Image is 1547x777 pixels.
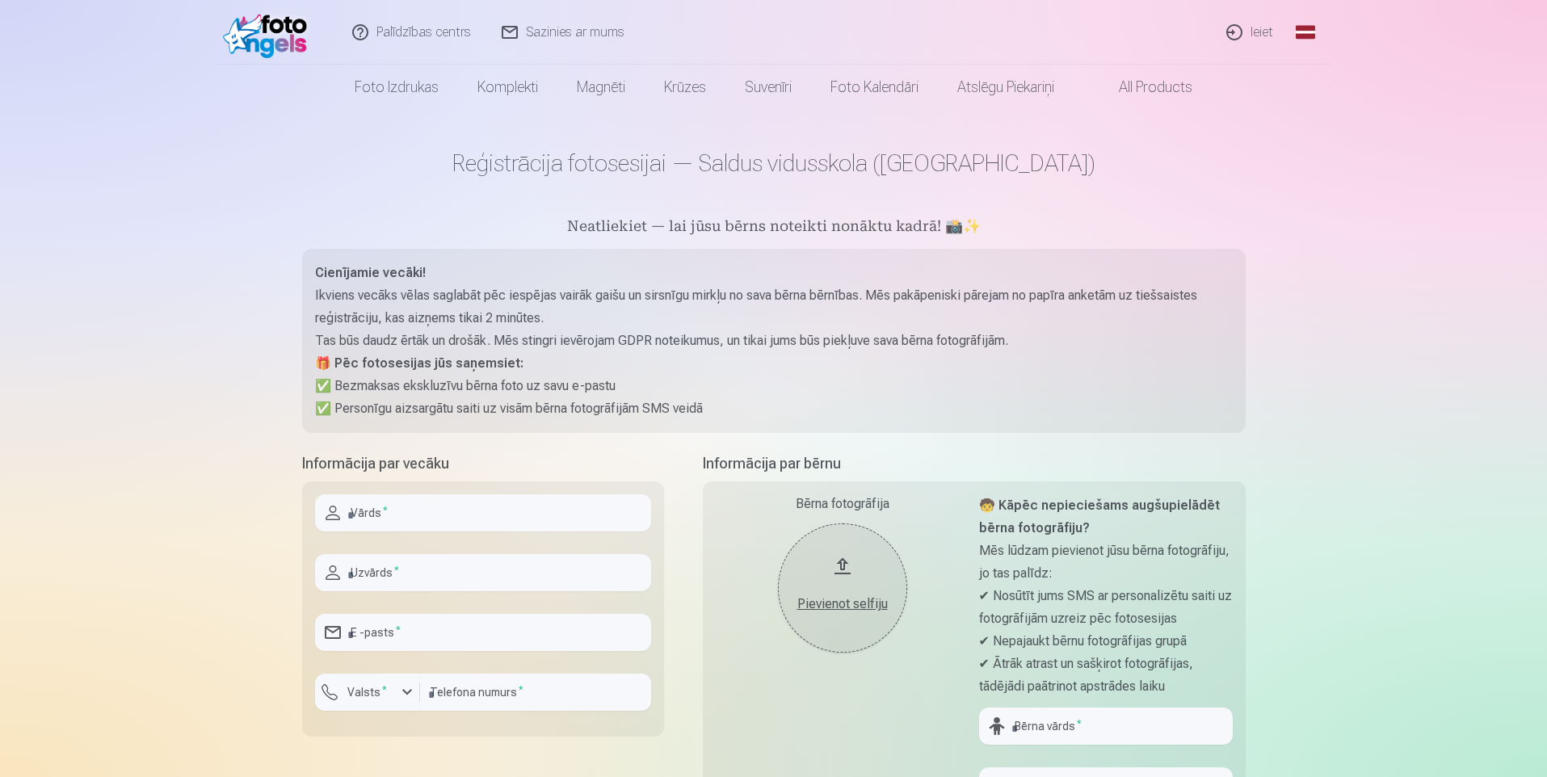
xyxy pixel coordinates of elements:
[979,653,1233,698] p: ✔ Ātrāk atrast un sašķirot fotogrāfijas, tādējādi paātrinot apstrādes laiku
[341,684,393,700] label: Valsts
[778,523,907,653] button: Pievienot selfiju
[315,284,1233,330] p: Ikviens vecāks vēlas saglabāt pēc iespējas vairāk gaišu un sirsnīgu mirkļu no sava bērna bērnības...
[223,6,316,58] img: /fa1
[979,540,1233,585] p: Mēs lūdzam pievienot jūsu bērna fotogrāfiju, jo tas palīdz:
[1074,65,1212,110] a: All products
[315,674,420,711] button: Valsts*
[315,375,1233,397] p: ✅ Bezmaksas ekskluzīvu bērna foto uz savu e-pastu
[811,65,938,110] a: Foto kalendāri
[315,330,1233,352] p: Tas būs daudz ērtāk un drošāk. Mēs stingri ievērojam GDPR noteikumus, un tikai jums būs piekļuve ...
[725,65,811,110] a: Suvenīri
[938,65,1074,110] a: Atslēgu piekariņi
[703,452,1246,475] h5: Informācija par bērnu
[315,265,426,280] strong: Cienījamie vecāki!
[979,585,1233,630] p: ✔ Nosūtīt jums SMS ar personalizētu saiti uz fotogrāfijām uzreiz pēc fotosesijas
[979,630,1233,653] p: ✔ Nepajaukt bērnu fotogrāfijas grupā
[557,65,645,110] a: Magnēti
[458,65,557,110] a: Komplekti
[302,216,1246,239] h5: Neatliekiet — lai jūsu bērns noteikti nonāktu kadrā! 📸✨
[302,149,1246,178] h1: Reģistrācija fotosesijai — Saldus vidusskola ([GEOGRAPHIC_DATA])
[645,65,725,110] a: Krūzes
[335,65,458,110] a: Foto izdrukas
[315,397,1233,420] p: ✅ Personīgu aizsargātu saiti uz visām bērna fotogrāfijām SMS veidā
[794,594,891,614] div: Pievienot selfiju
[716,494,969,514] div: Bērna fotogrāfija
[979,498,1220,535] strong: 🧒 Kāpēc nepieciešams augšupielādēt bērna fotogrāfiju?
[302,452,664,475] h5: Informācija par vecāku
[315,355,523,371] strong: 🎁 Pēc fotosesijas jūs saņemsiet:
